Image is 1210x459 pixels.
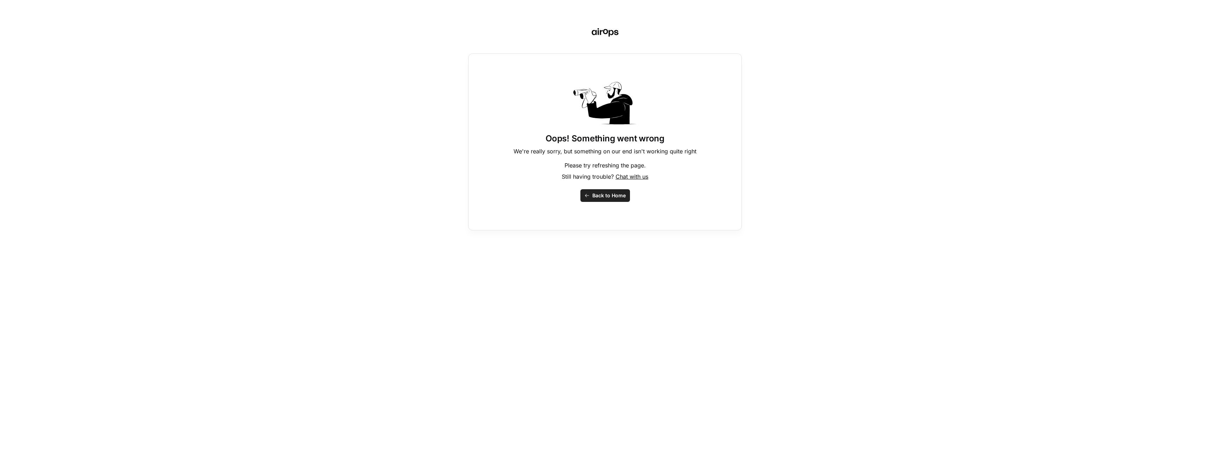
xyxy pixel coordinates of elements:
span: Chat with us [616,173,648,180]
h1: Oops! Something went wrong [546,133,664,144]
span: Back to Home [592,192,626,199]
p: Still having trouble? [562,172,648,181]
button: Back to Home [580,189,630,202]
p: Please try refreshing the page. [565,161,646,170]
p: We're really sorry, but something on our end isn't working quite right [514,147,696,155]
